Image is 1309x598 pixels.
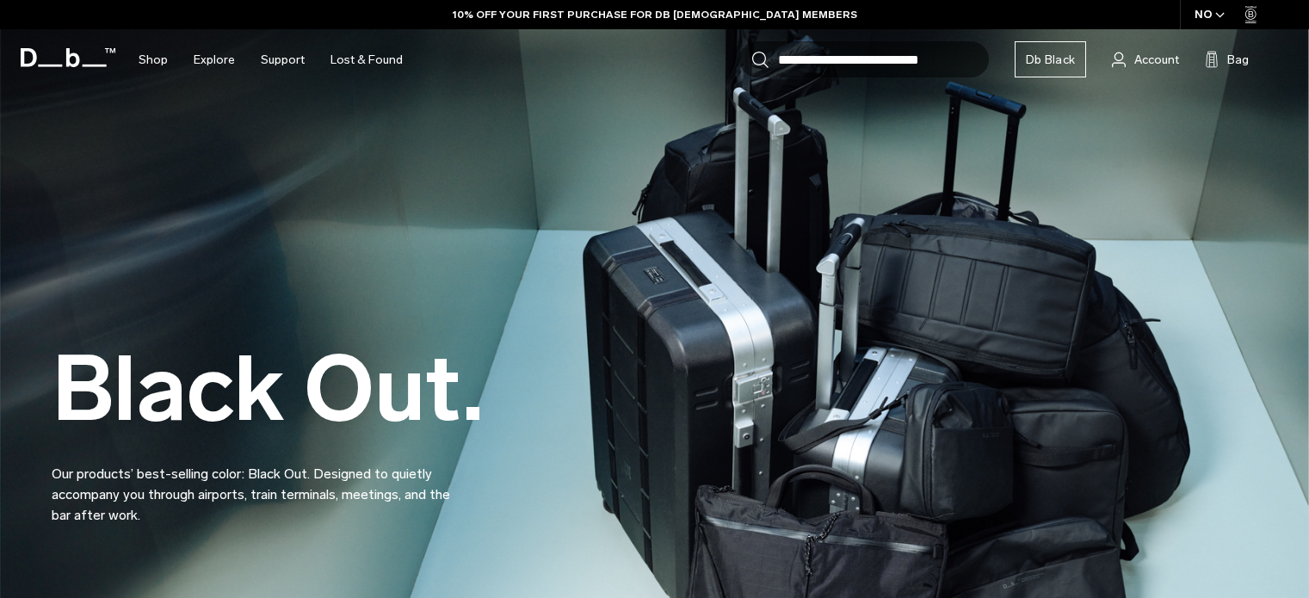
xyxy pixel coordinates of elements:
a: Lost & Found [330,29,403,90]
a: Support [261,29,305,90]
span: Bag [1227,51,1249,69]
a: Account [1112,49,1179,70]
h2: Black Out. [52,344,484,435]
nav: Main Navigation [126,29,416,90]
a: Explore [194,29,235,90]
p: Our products’ best-selling color: Black Out. Designed to quietly accompany you through airports, ... [52,443,465,526]
a: 10% OFF YOUR FIRST PURCHASE FOR DB [DEMOGRAPHIC_DATA] MEMBERS [453,7,857,22]
button: Bag [1205,49,1249,70]
a: Shop [139,29,168,90]
span: Account [1134,51,1179,69]
a: Db Black [1015,41,1086,77]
